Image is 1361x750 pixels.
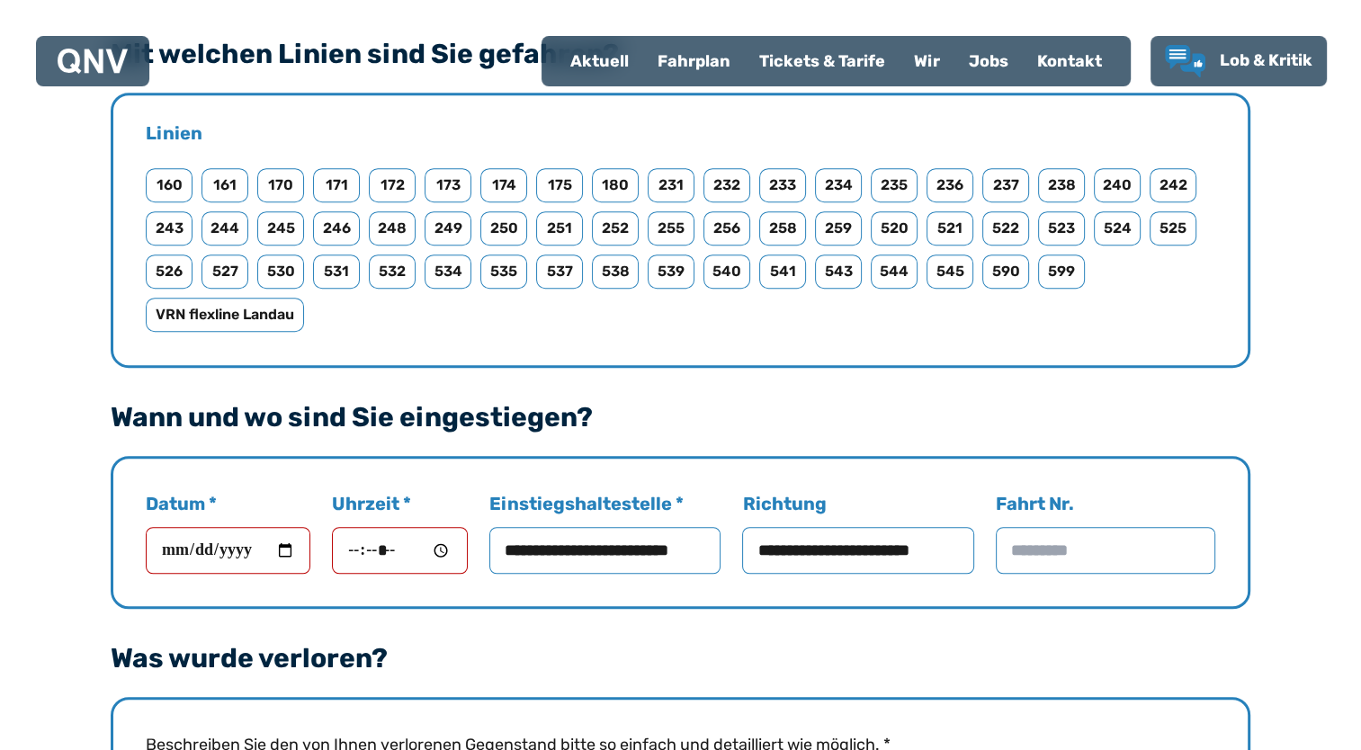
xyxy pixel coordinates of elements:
legend: Was wurde verloren? [111,645,388,672]
input: Einstiegshaltestelle * [489,527,721,574]
a: Wir [900,38,954,85]
input: Datum * [146,527,310,574]
label: Uhrzeit * [332,491,468,574]
input: Richtung [742,527,973,574]
label: Richtung [742,491,973,574]
legend: Mit welchen Linien sind Sie gefahren? [111,40,619,67]
a: Aktuell [556,38,643,85]
legend: Linien [146,121,202,146]
span: Lob & Kritik [1220,50,1312,70]
a: Lob & Kritik [1165,45,1312,77]
a: QNV Logo [58,43,128,79]
input: Fahrt Nr. [996,527,1215,574]
a: Fahrplan [643,38,745,85]
a: Tickets & Tarife [745,38,900,85]
legend: Wann und wo sind Sie eingestiegen? [111,404,593,431]
label: Datum * [146,491,310,574]
img: QNV Logo [58,49,128,74]
input: Uhrzeit * [332,527,468,574]
label: Einstiegshaltestelle * [489,491,721,574]
a: Kontakt [1023,38,1116,85]
a: Jobs [954,38,1023,85]
label: Fahrt Nr. [996,491,1215,574]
